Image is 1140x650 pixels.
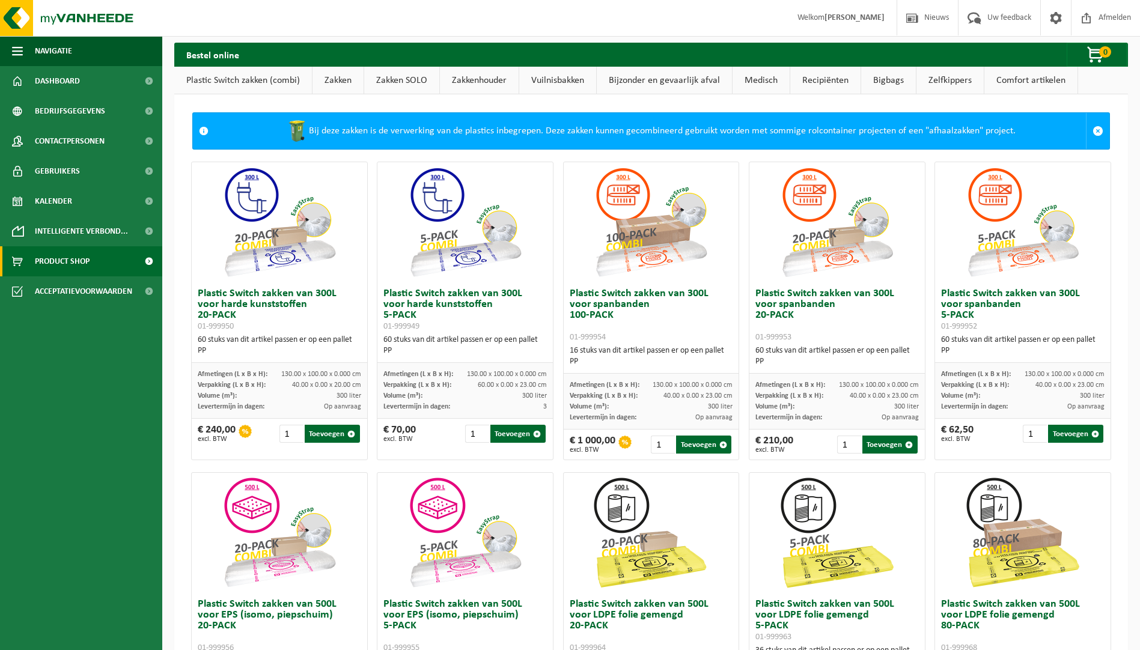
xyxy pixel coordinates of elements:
img: 01-999949 [405,162,525,282]
div: PP [198,345,361,356]
span: Op aanvraag [882,414,919,421]
div: PP [755,356,919,367]
span: 01-999952 [941,322,977,331]
a: Zakken [312,67,364,94]
img: 01-999963 [777,473,897,593]
span: Volume (m³): [570,403,609,410]
span: Afmetingen (L x B x H): [941,371,1011,378]
a: Medisch [733,67,790,94]
span: excl. BTW [941,436,974,443]
a: Sluit melding [1086,113,1109,149]
span: Afmetingen (L x B x H): [570,381,639,389]
div: € 240,00 [198,425,236,443]
span: 300 liter [1080,392,1105,399]
span: Verpakking (L x B x H): [383,381,451,389]
div: PP [570,356,733,367]
span: Levertermijn in dagen: [383,403,450,410]
button: Toevoegen [490,425,546,443]
span: Verpakking (L x B x H): [755,392,823,399]
span: 130.00 x 100.00 x 0.000 cm [653,381,733,389]
div: 60 stuks van dit artikel passen er op een pallet [383,335,547,356]
img: 01-999964 [591,473,711,593]
h3: Plastic Switch zakken van 300L voor spanbanden 20-PACK [755,288,919,342]
a: Zakkenhouder [440,67,519,94]
span: 40.00 x 0.00 x 23.00 cm [663,392,733,399]
a: Vuilnisbakken [519,67,596,94]
span: 01-999950 [198,322,234,331]
span: 130.00 x 100.00 x 0.000 cm [467,371,547,378]
h3: Plastic Switch zakken van 300L voor spanbanden 100-PACK [570,288,733,342]
div: Bij deze zakken is de verwerking van de plastics inbegrepen. Deze zakken kunnen gecombineerd gebr... [215,113,1086,149]
a: Bigbags [861,67,916,94]
span: Product Shop [35,246,90,276]
span: Levertermijn in dagen: [570,414,636,421]
span: Levertermijn in dagen: [755,414,822,421]
img: 01-999968 [963,473,1083,593]
span: Navigatie [35,36,72,66]
div: PP [941,345,1105,356]
h2: Bestel online [174,43,251,66]
span: Verpakking (L x B x H): [941,381,1009,389]
span: Contactpersonen [35,126,105,156]
button: Toevoegen [676,436,731,454]
span: 300 liter [708,403,733,410]
button: Toevoegen [305,425,360,443]
span: 0 [1099,46,1111,58]
div: € 62,50 [941,425,974,443]
h3: Plastic Switch zakken van 300L voor harde kunststoffen 5-PACK [383,288,547,332]
button: Toevoegen [1048,425,1103,443]
span: Op aanvraag [324,403,361,410]
h3: Plastic Switch zakken van 500L voor LDPE folie gemengd 5-PACK [755,599,919,642]
span: Intelligente verbond... [35,216,128,246]
h3: Plastic Switch zakken van 300L voor spanbanden 5-PACK [941,288,1105,332]
span: Op aanvraag [1067,403,1105,410]
span: excl. BTW [198,436,236,443]
input: 1 [279,425,303,443]
input: 1 [651,436,675,454]
input: 1 [465,425,489,443]
a: Zelfkippers [916,67,984,94]
img: 01-999953 [777,162,897,282]
a: Plastic Switch zakken (combi) [174,67,312,94]
span: 40.00 x 0.00 x 23.00 cm [1035,381,1105,389]
span: Volume (m³): [383,392,422,399]
span: Volume (m³): [198,392,237,399]
div: € 1 000,00 [570,436,615,454]
div: PP [383,345,547,356]
div: € 70,00 [383,425,416,443]
span: Gebruikers [35,156,80,186]
input: 1 [1023,425,1047,443]
img: 01-999952 [963,162,1083,282]
img: 01-999954 [591,162,711,282]
div: € 210,00 [755,436,793,454]
span: 300 liter [522,392,547,399]
span: 01-999954 [570,333,606,342]
span: 130.00 x 100.00 x 0.000 cm [839,381,919,389]
span: Verpakking (L x B x H): [570,392,638,399]
a: Comfort artikelen [984,67,1078,94]
span: excl. BTW [755,446,793,454]
div: 60 stuks van dit artikel passen er op een pallet [198,335,361,356]
button: 0 [1067,43,1127,67]
span: 40.00 x 0.00 x 20.00 cm [292,381,361,389]
a: Bijzonder en gevaarlijk afval [597,67,732,94]
a: Zakken SOLO [364,67,439,94]
span: Afmetingen (L x B x H): [198,371,267,378]
span: Volume (m³): [755,403,794,410]
a: Recipiënten [790,67,861,94]
span: Volume (m³): [941,392,980,399]
img: 01-999956 [219,473,340,593]
img: WB-0240-HPE-GN-50.png [285,119,309,143]
span: excl. BTW [570,446,615,454]
span: 60.00 x 0.00 x 23.00 cm [478,381,547,389]
span: Op aanvraag [695,414,733,421]
span: Acceptatievoorwaarden [35,276,132,306]
span: 01-999949 [383,322,419,331]
div: 60 stuks van dit artikel passen er op een pallet [941,335,1105,356]
span: Bedrijfsgegevens [35,96,105,126]
h3: Plastic Switch zakken van 300L voor harde kunststoffen 20-PACK [198,288,361,332]
span: 300 liter [894,403,919,410]
strong: [PERSON_NAME] [825,13,885,22]
input: 1 [837,436,861,454]
div: 16 stuks van dit artikel passen er op een pallet [570,345,733,367]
